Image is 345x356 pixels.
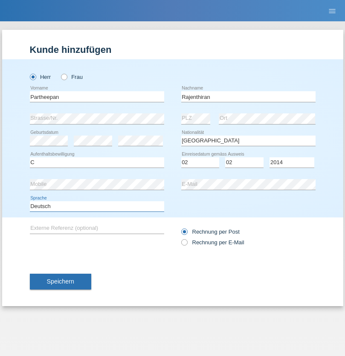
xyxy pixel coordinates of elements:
label: Rechnung per E-Mail [181,239,244,246]
input: Frau [61,74,67,79]
label: Frau [61,74,83,80]
h1: Kunde hinzufügen [30,44,316,55]
input: Rechnung per Post [181,229,187,239]
input: Rechnung per E-Mail [181,239,187,250]
label: Rechnung per Post [181,229,240,235]
label: Herr [30,74,51,80]
i: menu [328,7,336,15]
a: menu [324,8,341,13]
span: Speichern [47,278,74,285]
input: Herr [30,74,35,79]
button: Speichern [30,274,91,290]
